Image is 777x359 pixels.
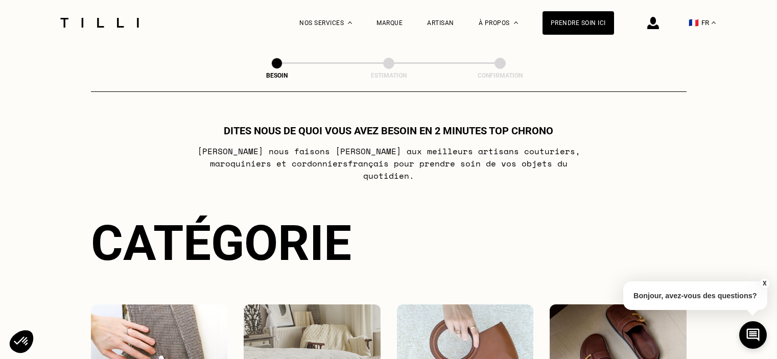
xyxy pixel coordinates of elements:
p: [PERSON_NAME] nous faisons [PERSON_NAME] aux meilleurs artisans couturiers , maroquiniers et cord... [186,145,591,182]
button: X [759,278,769,289]
a: Prendre soin ici [543,11,614,35]
div: Besoin [226,72,328,79]
img: Logo du service de couturière Tilli [57,18,143,28]
div: Confirmation [449,72,551,79]
img: icône connexion [647,17,659,29]
div: Estimation [338,72,440,79]
a: Marque [376,19,403,27]
div: Catégorie [91,214,687,272]
p: Bonjour, avez-vous des questions? [623,281,767,310]
img: Menu déroulant à propos [514,21,518,24]
span: 🇫🇷 [689,18,699,28]
a: Artisan [427,19,454,27]
img: Menu déroulant [348,21,352,24]
h1: Dites nous de quoi vous avez besoin en 2 minutes top chrono [224,125,553,137]
img: menu déroulant [712,21,716,24]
